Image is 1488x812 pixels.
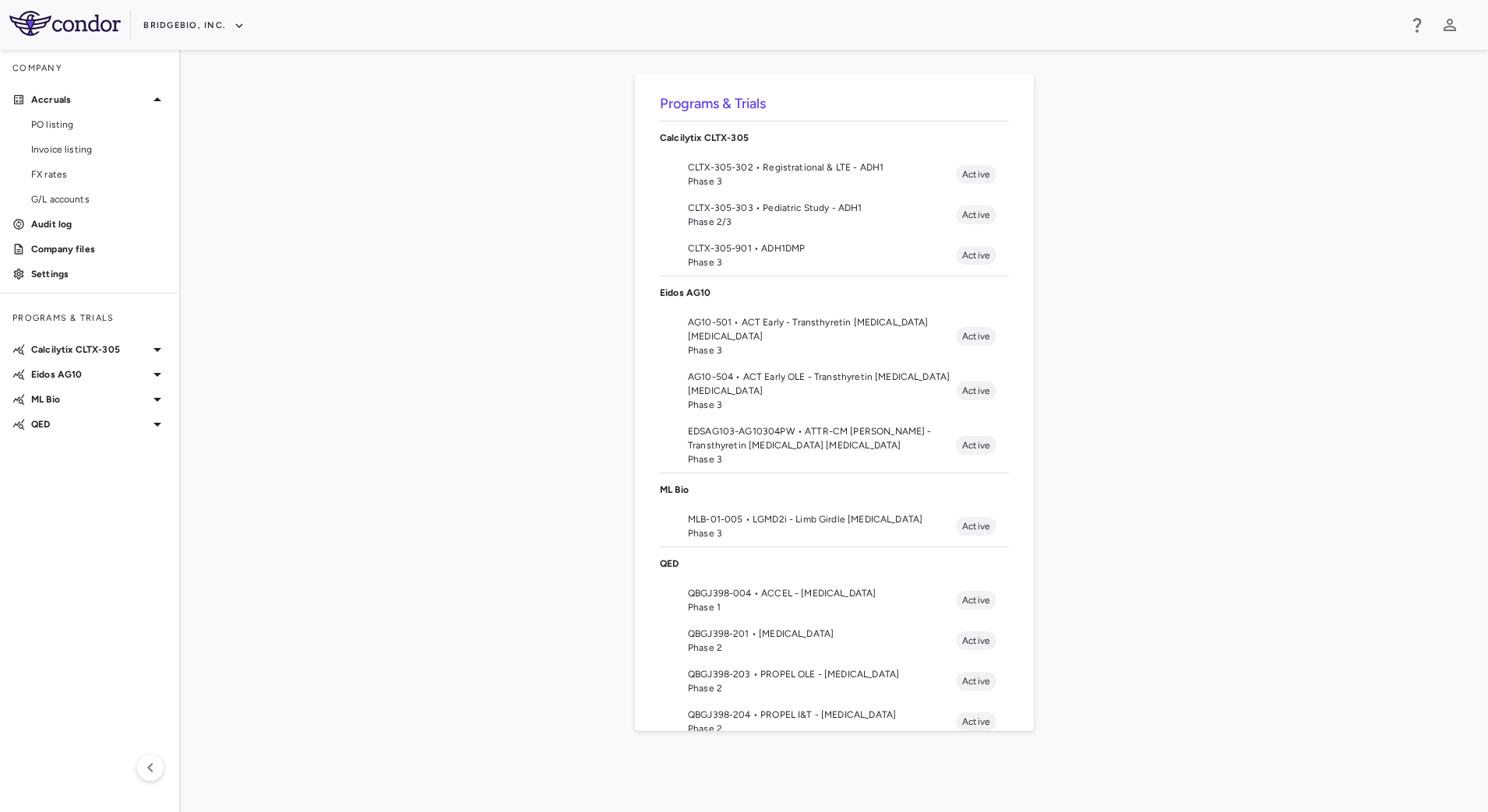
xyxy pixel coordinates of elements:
[660,580,1009,620] li: QBGJ398-004 • ACCEL - [MEDICAL_DATA]Phase 1Active
[688,722,956,736] span: Phase 2
[688,398,956,412] span: Phase 3
[956,634,996,648] span: Active
[956,519,996,533] span: Active
[688,681,956,695] span: Phase 2
[688,424,956,452] span: EDSAG103-AG10304PW • ATTR-CM [PERSON_NAME] - Transthyretin [MEDICAL_DATA] [MEDICAL_DATA]
[660,547,1009,580] div: QED
[956,438,996,452] span: Active
[31,93,148,107] p: Accruals
[660,195,1009,235] li: CLTX-305-303 • Pediatric Study - ADH1Phase 2/3Active
[31,217,167,231] p: Audit log
[688,174,956,188] span: Phase 3
[688,641,956,655] span: Phase 2
[31,192,167,206] span: G/L accounts
[688,201,956,215] span: CLTX-305-303 • Pediatric Study - ADH1
[31,343,148,357] p: Calcilytix CLTX-305
[688,600,956,614] span: Phase 1
[956,384,996,398] span: Active
[956,167,996,181] span: Active
[688,526,956,540] span: Phase 3
[660,418,1009,473] li: EDSAG103-AG10304PW • ATTR-CM [PERSON_NAME] - Transthyretin [MEDICAL_DATA] [MEDICAL_DATA]Phase 3Ac...
[688,160,956,174] span: CLTX-305-302 • Registrational & LTE - ADH1
[660,701,1009,742] li: QBGJ398-204 • PROPEL I&T - [MEDICAL_DATA]Phase 2Active
[688,627,956,641] span: QBGJ398-201 • [MEDICAL_DATA]
[660,364,1009,418] li: AG10-504 • ACT Early OLE - Transthyretin [MEDICAL_DATA] [MEDICAL_DATA]Phase 3Active
[31,142,167,156] span: Invoice listing
[956,329,996,343] span: Active
[688,512,956,526] span: MLB-01-005 • LGMD2i - Limb Girdle [MEDICAL_DATA]
[31,392,148,406] p: ML Bio
[31,242,167,256] p: Company files
[31,118,167,132] span: PO listing
[688,255,956,269] span: Phase 3
[143,13,245,38] button: BridgeBio, Inc.
[956,715,996,729] span: Active
[688,343,956,357] span: Phase 3
[9,11,121,36] img: logo-full-BYUhSk78.svg
[956,593,996,607] span: Active
[660,131,1009,145] p: Calcilytix CLTX-305
[660,121,1009,154] div: Calcilytix CLTX-305
[688,708,956,722] span: QBGJ398-204 • PROPEL I&T - [MEDICAL_DATA]
[660,309,1009,364] li: AG10-501 • ACT Early - Transthyretin [MEDICAL_DATA] [MEDICAL_DATA]Phase 3Active
[660,506,1009,547] li: MLB-01-005 • LGMD2i - Limb Girdle [MEDICAL_DATA]Phase 3Active
[660,620,1009,661] li: QBGJ398-201 • [MEDICAL_DATA]Phase 2Active
[660,154,1009,195] li: CLTX-305-302 • Registrational & LTE - ADH1Phase 3Active
[688,370,956,398] span: AG10-504 • ACT Early OLE - Transthyretin [MEDICAL_DATA] [MEDICAL_DATA]
[660,286,1009,300] p: Eidos AG10
[660,483,1009,497] p: ML Bio
[31,367,148,381] p: Eidos AG10
[688,586,956,600] span: QBGJ398-004 • ACCEL - [MEDICAL_DATA]
[31,417,148,431] p: QED
[688,452,956,466] span: Phase 3
[956,248,996,262] span: Active
[688,315,956,343] span: AG10-501 • ACT Early - Transthyretin [MEDICAL_DATA] [MEDICAL_DATA]
[31,267,167,281] p: Settings
[660,93,1009,114] h6: Programs & Trials
[660,661,1009,701] li: QBGJ398-203 • PROPEL OLE - [MEDICAL_DATA]Phase 2Active
[688,215,956,229] span: Phase 2/3
[688,667,956,681] span: QBGJ398-203 • PROPEL OLE - [MEDICAL_DATA]
[688,241,956,255] span: CLTX-305-901 • ADH1DMP
[956,674,996,688] span: Active
[660,276,1009,309] div: Eidos AG10
[31,167,167,181] span: FX rates
[956,208,996,222] span: Active
[660,557,1009,571] p: QED
[660,235,1009,276] li: CLTX-305-901 • ADH1DMPPhase 3Active
[660,473,1009,506] div: ML Bio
